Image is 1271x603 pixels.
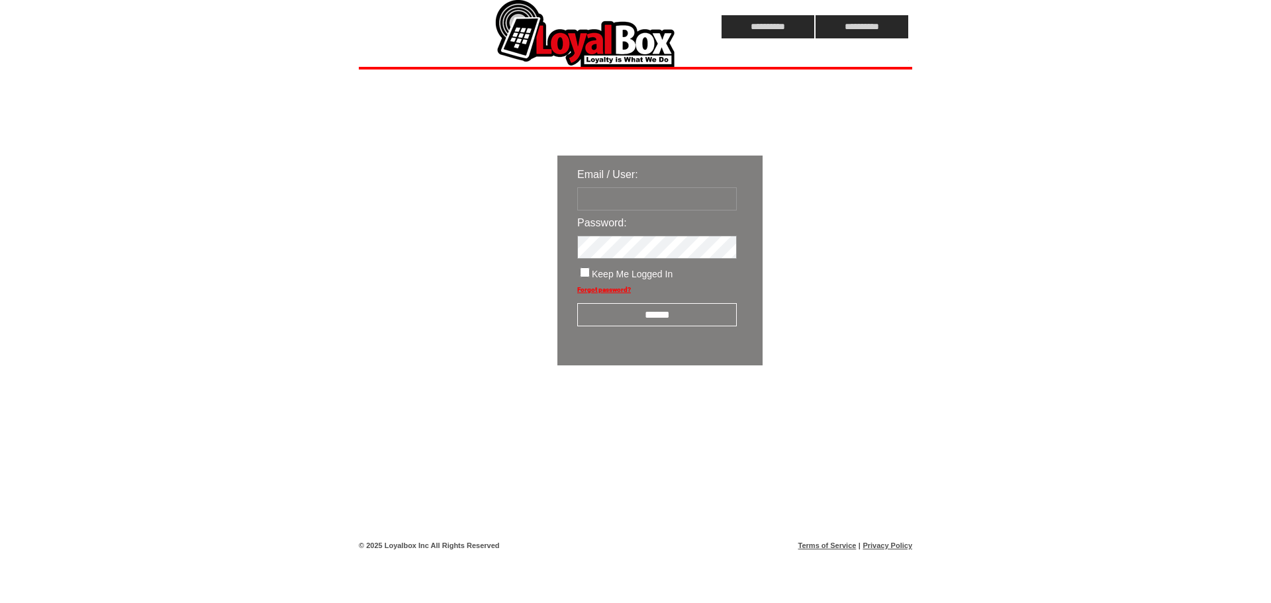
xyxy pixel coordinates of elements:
span: | [859,541,861,549]
a: Terms of Service [798,541,857,549]
a: Privacy Policy [863,541,912,549]
span: Email / User: [577,169,638,180]
span: Keep Me Logged In [592,269,673,279]
img: transparent.png [801,398,867,415]
span: Password: [577,217,627,228]
span: © 2025 Loyalbox Inc All Rights Reserved [359,541,500,549]
a: Forgot password? [577,286,631,293]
